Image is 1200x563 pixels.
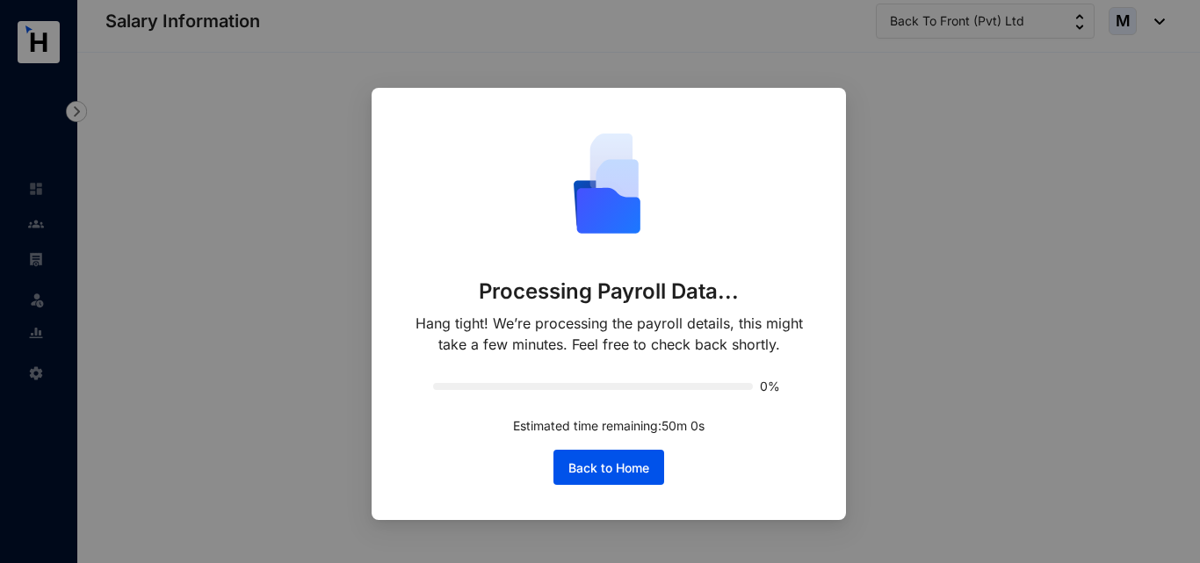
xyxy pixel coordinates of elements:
[760,380,784,393] span: 0%
[568,459,649,477] span: Back to Home
[513,416,705,436] p: Estimated time remaining: 50 m 0 s
[553,450,664,485] button: Back to Home
[479,278,740,306] p: Processing Payroll Data...
[407,313,811,355] p: Hang tight! We’re processing the payroll details, this might take a few minutes. Feel free to che...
